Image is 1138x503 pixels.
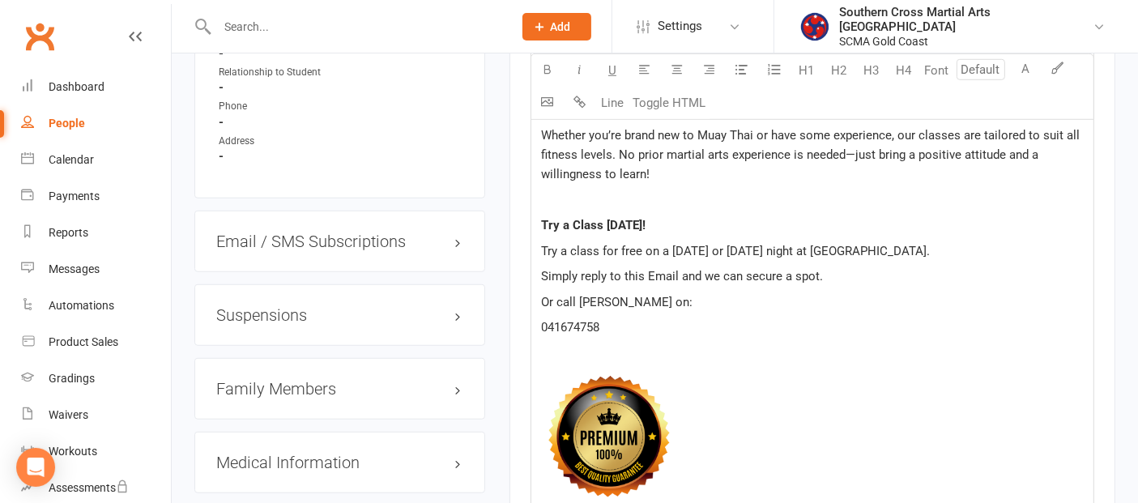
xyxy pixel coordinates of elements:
[21,105,171,142] a: People
[541,295,693,309] span: Or call [PERSON_NAME] on:
[219,99,352,114] div: Phone
[212,15,501,38] input: Search...
[16,448,55,487] div: Open Intercom Messenger
[219,65,352,80] div: Relationship to Student
[799,11,831,43] img: thumb_image1620786302.png
[551,20,571,33] span: Add
[541,269,823,283] span: Simply reply to this Email and we can secure a spot.
[596,54,629,87] button: U
[839,5,1093,34] div: Southern Cross Martial Arts [GEOGRAPHIC_DATA]
[219,80,463,95] strong: -
[49,481,129,494] div: Assessments
[21,433,171,470] a: Workouts
[216,380,463,398] h3: Family Members
[541,244,930,258] span: Try a class for free on a [DATE] or [DATE] night at [GEOGRAPHIC_DATA].
[219,115,463,130] strong: -
[608,63,616,78] span: U
[49,299,114,312] div: Automations
[791,54,823,87] button: H1
[49,80,104,93] div: Dashboard
[21,142,171,178] a: Calendar
[21,251,171,288] a: Messages
[21,360,171,397] a: Gradings
[216,454,463,471] h3: Medical Information
[49,153,94,166] div: Calendar
[658,8,702,45] span: Settings
[49,372,95,385] div: Gradings
[49,445,97,458] div: Workouts
[49,117,85,130] div: People
[21,215,171,251] a: Reports
[49,226,88,239] div: Reports
[21,178,171,215] a: Payments
[49,335,118,348] div: Product Sales
[855,54,888,87] button: H3
[21,288,171,324] a: Automations
[541,128,1083,181] span: Whether you’re brand new to Muay Thai or have some experience, our classes are tailored to suit a...
[49,190,100,202] div: Payments
[1009,54,1042,87] button: A
[957,59,1005,80] input: Default
[219,134,352,149] div: Address
[49,408,88,421] div: Waivers
[541,320,599,335] span: 041674758
[839,34,1093,49] div: SCMA Gold Coast
[216,232,463,250] h3: Email / SMS Subscriptions
[219,149,463,164] strong: -
[49,262,100,275] div: Messages
[920,54,953,87] button: Font
[19,16,60,57] a: Clubworx
[888,54,920,87] button: H4
[21,324,171,360] a: Product Sales
[216,306,463,324] h3: Suspensions
[629,87,710,119] button: Toggle HTML
[522,13,591,40] button: Add
[219,46,463,61] strong: -
[596,87,629,119] button: Line
[541,218,646,232] span: Try a Class [DATE]!
[21,397,171,433] a: Waivers
[21,69,171,105] a: Dashboard
[823,54,855,87] button: H2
